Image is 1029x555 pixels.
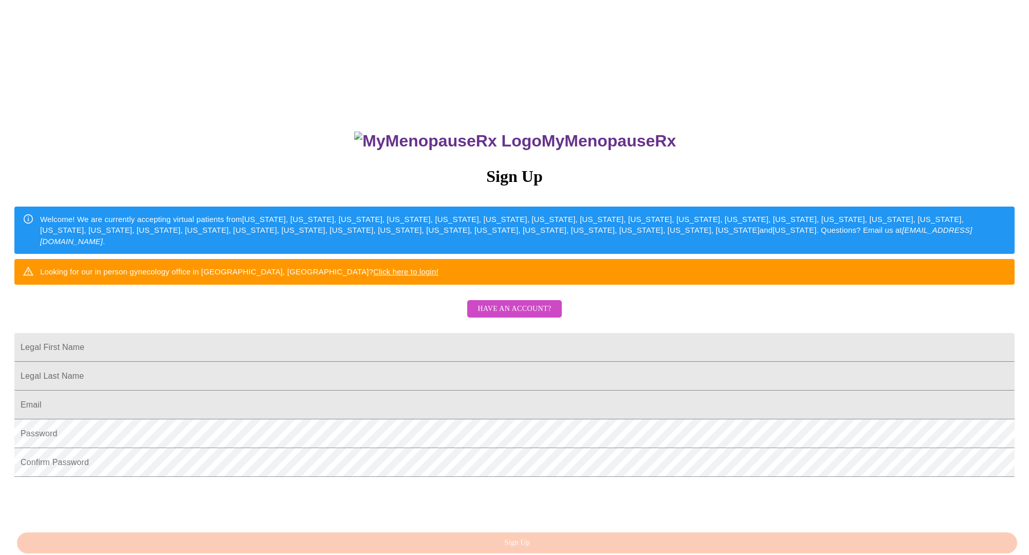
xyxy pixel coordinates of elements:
div: Looking for our in person gynecology office in [GEOGRAPHIC_DATA], [GEOGRAPHIC_DATA]? [40,262,438,281]
img: MyMenopauseRx Logo [354,132,541,151]
span: Have an account? [477,303,551,316]
a: Have an account? [465,311,564,320]
em: [EMAIL_ADDRESS][DOMAIN_NAME] [40,226,972,245]
iframe: reCAPTCHA [14,482,171,522]
div: Welcome! We are currently accepting virtual patients from [US_STATE], [US_STATE], [US_STATE], [US... [40,210,1006,251]
h3: Sign Up [14,167,1015,186]
button: Have an account? [467,300,561,318]
a: Click here to login! [373,267,438,276]
h3: MyMenopauseRx [16,132,1015,151]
